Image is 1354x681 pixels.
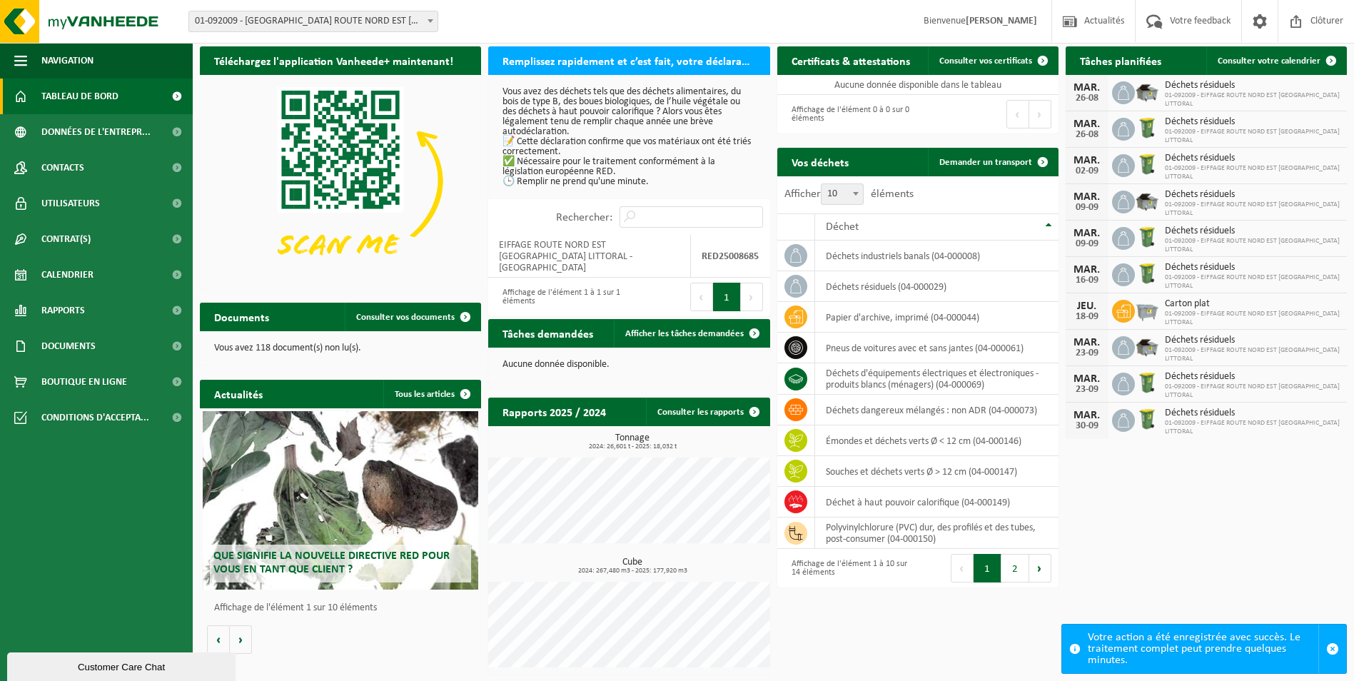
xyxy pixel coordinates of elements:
[1073,166,1101,176] div: 02-09
[1165,201,1340,218] span: 01-092009 - EIFFAGE ROUTE NORD EST [GEOGRAPHIC_DATA] LITTORAL
[203,411,478,590] a: Que signifie la nouvelle directive RED pour vous en tant que client ?
[1006,100,1029,128] button: Previous
[495,558,769,575] h3: Cube
[1135,407,1159,431] img: WB-0240-HPE-GN-50
[214,343,467,353] p: Vous avez 118 document(s) non lu(s).
[488,235,691,278] td: EIFFAGE ROUTE NORD EST [GEOGRAPHIC_DATA] LITTORAL - [GEOGRAPHIC_DATA]
[1218,56,1320,66] span: Consulter votre calendrier
[41,114,151,150] span: Données de l'entrepr...
[495,567,769,575] span: 2024: 267,480 m3 - 2025: 177,920 m3
[1073,410,1101,421] div: MAR.
[207,625,230,654] button: Vorige
[928,148,1057,176] a: Demander un transport
[1135,188,1159,213] img: WB-5000-GAL-GY-01
[1073,301,1101,312] div: JEU.
[815,487,1059,518] td: déchet à haut pouvoir calorifique (04-000149)
[41,150,84,186] span: Contacts
[1165,273,1340,291] span: 01-092009 - EIFFAGE ROUTE NORD EST [GEOGRAPHIC_DATA] LITTORAL
[1073,385,1101,395] div: 23-09
[41,364,127,400] span: Boutique en ligne
[815,425,1059,456] td: émondes et déchets verts Ø < 12 cm (04-000146)
[41,400,149,435] span: Conditions d'accepta...
[614,319,769,348] a: Afficher les tâches demandées
[488,46,769,74] h2: Remplissez rapidement et c’est fait, votre déclaration RED pour 2025
[939,56,1032,66] span: Consulter vos certificats
[488,319,607,347] h2: Tâches demandées
[502,87,755,187] p: Vous avez des déchets tels que des déchets alimentaires, du bois de type B, des boues biologiques...
[1029,100,1051,128] button: Next
[784,99,911,130] div: Affichage de l'élément 0 à 0 sur 0 éléments
[1088,625,1318,673] div: Votre action a été enregistrée avec succès. Le traitement complet peut prendre quelques minutes.
[41,79,118,114] span: Tableau de bord
[41,293,85,328] span: Rapports
[495,443,769,450] span: 2024: 26,601 t - 2025: 18,032 t
[41,43,94,79] span: Navigation
[345,303,480,331] a: Consulter vos documents
[1029,554,1051,582] button: Next
[1073,337,1101,348] div: MAR.
[1073,155,1101,166] div: MAR.
[702,251,759,262] strong: RED25008685
[815,518,1059,549] td: polyvinylchlorure (PVC) dur, des profilés et des tubes, post-consumer (04-000150)
[1165,226,1340,237] span: Déchets résiduels
[1165,91,1340,109] span: 01-092009 - EIFFAGE ROUTE NORD EST [GEOGRAPHIC_DATA] LITTORAL
[1165,164,1340,181] span: 01-092009 - EIFFAGE ROUTE NORD EST [GEOGRAPHIC_DATA] LITTORAL
[189,11,438,31] span: 01-092009 - EIFFAGE ROUTE NORD EST ARTOIS LITTORAL - MAZINGARBE
[1073,264,1101,276] div: MAR.
[1073,373,1101,385] div: MAR.
[1165,298,1340,310] span: Carton plat
[41,221,91,257] span: Contrat(s)
[230,625,252,654] button: Volgende
[821,183,864,205] span: 10
[1135,261,1159,286] img: WB-0240-HPE-GN-50
[646,398,769,426] a: Consulter les rapports
[1165,335,1340,346] span: Déchets résiduels
[1135,370,1159,395] img: WB-0240-HPE-GN-50
[356,313,455,322] span: Consulter vos documents
[784,553,911,584] div: Affichage de l'élément 1 à 10 sur 14 éléments
[815,271,1059,302] td: déchets résiduels (04-000029)
[713,283,741,311] button: 1
[815,363,1059,395] td: déchets d'équipements électriques et électroniques - produits blancs (ménagers) (04-000069)
[1165,262,1340,273] span: Déchets résiduels
[1165,128,1340,145] span: 01-092009 - EIFFAGE ROUTE NORD EST [GEOGRAPHIC_DATA] LITTORAL
[1165,189,1340,201] span: Déchets résiduels
[495,281,622,313] div: Affichage de l'élément 1 à 1 sur 1 éléments
[1135,116,1159,140] img: WB-0240-HPE-GN-50
[1001,554,1029,582] button: 2
[939,158,1032,167] span: Demander un transport
[1135,152,1159,176] img: WB-0240-HPE-GN-50
[1073,118,1101,130] div: MAR.
[1165,419,1340,436] span: 01-092009 - EIFFAGE ROUTE NORD EST [GEOGRAPHIC_DATA] LITTORAL
[1165,116,1340,128] span: Déchets résiduels
[1165,408,1340,419] span: Déchets résiduels
[1165,80,1340,91] span: Déchets résiduels
[1073,228,1101,239] div: MAR.
[815,395,1059,425] td: déchets dangereux mélangés : non ADR (04-000073)
[200,303,283,331] h2: Documents
[815,456,1059,487] td: souches et déchets verts Ø > 12 cm (04-000147)
[1073,191,1101,203] div: MAR.
[690,283,713,311] button: Previous
[200,46,468,74] h2: Téléchargez l'application Vanheede+ maintenant!
[556,212,612,223] label: Rechercher:
[488,398,620,425] h2: Rapports 2025 / 2024
[41,186,100,221] span: Utilisateurs
[928,46,1057,75] a: Consulter vos certificats
[822,184,863,204] span: 10
[1165,371,1340,383] span: Déchets résiduels
[7,650,238,681] iframe: chat widget
[815,241,1059,271] td: déchets industriels banals (04-000008)
[1165,383,1340,400] span: 01-092009 - EIFFAGE ROUTE NORD EST [GEOGRAPHIC_DATA] LITTORAL
[777,148,863,176] h2: Vos déchets
[1165,153,1340,164] span: Déchets résiduels
[815,333,1059,363] td: pneus de voitures avec et sans jantes (04-000061)
[1066,46,1176,74] h2: Tâches planifiées
[826,221,859,233] span: Déchet
[1206,46,1345,75] a: Consulter votre calendrier
[974,554,1001,582] button: 1
[1073,94,1101,104] div: 26-08
[188,11,438,32] span: 01-092009 - EIFFAGE ROUTE NORD EST ARTOIS LITTORAL - MAZINGARBE
[1135,298,1159,322] img: WB-2500-GAL-GY-01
